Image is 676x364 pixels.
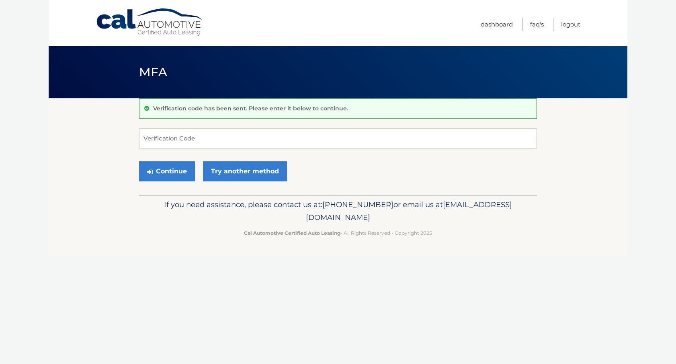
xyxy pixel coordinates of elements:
a: Try another method [203,161,287,181]
p: Verification code has been sent. Please enter it below to continue. [153,105,348,112]
a: FAQ's [530,18,544,31]
a: Dashboard [481,18,513,31]
span: [EMAIL_ADDRESS][DOMAIN_NAME] [306,200,512,222]
span: [PHONE_NUMBER] [322,200,393,209]
p: If you need assistance, please contact us at: or email us at [144,198,532,224]
input: Verification Code [139,128,537,148]
button: Continue [139,161,195,181]
strong: Cal Automotive Certified Auto Leasing [244,230,340,236]
a: Logout [561,18,580,31]
span: MFA [139,65,167,79]
p: - All Rights Reserved - Copyright 2025 [144,229,532,237]
a: Cal Automotive [96,8,204,37]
